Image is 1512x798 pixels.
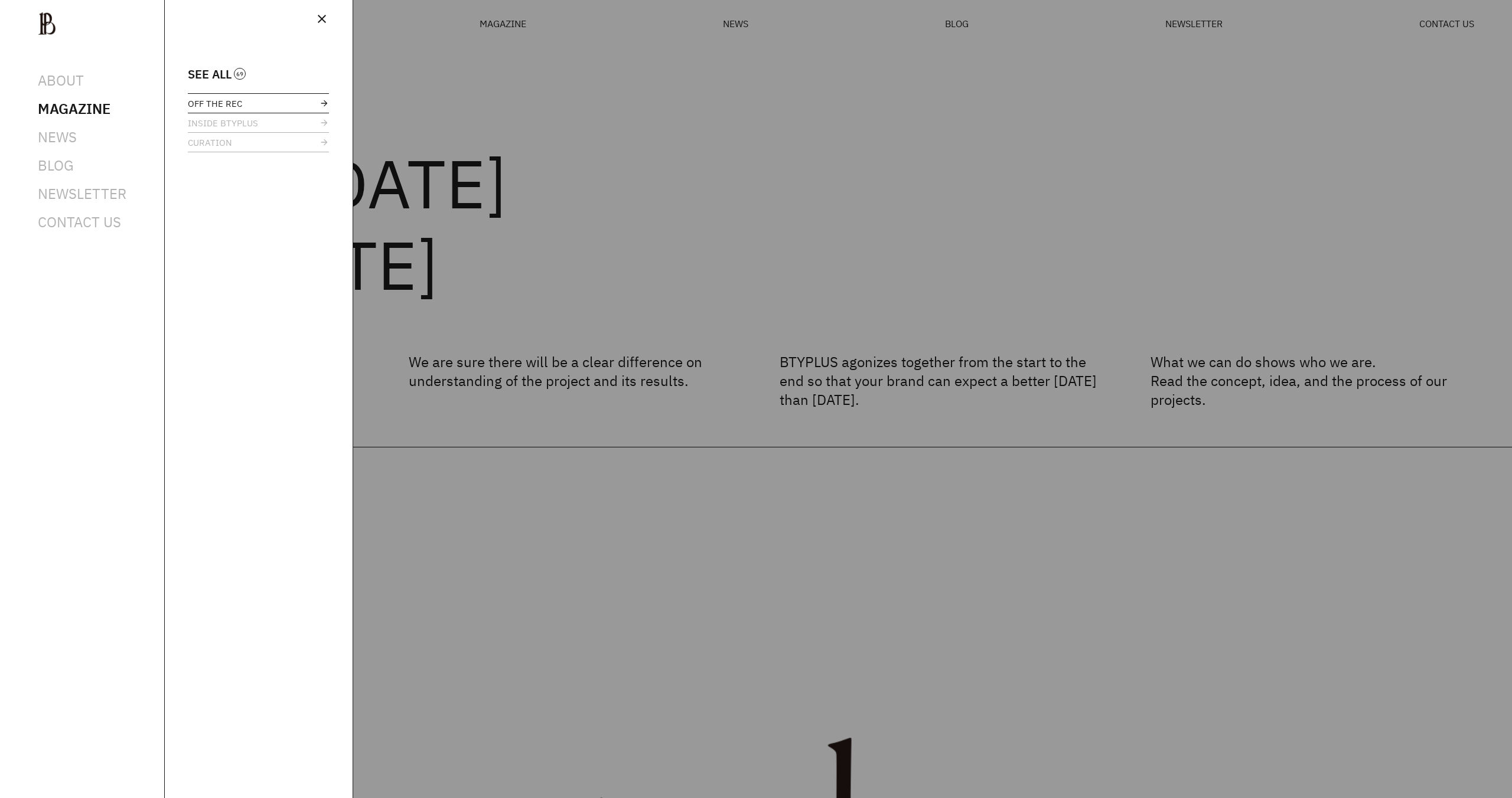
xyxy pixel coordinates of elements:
[188,119,258,127] span: INSIDE BTYPLUS
[38,99,110,118] span: MAGAZINE
[38,184,126,203] a: NEWSLETTER
[38,71,84,90] a: ABOUT
[188,99,242,108] span: OFF THE REC
[38,12,56,35] img: ba379d5522eb3.png
[188,94,329,113] a: OFF THE REC
[188,133,329,152] a: CURATION
[315,12,329,26] span: close
[188,113,329,132] a: INSIDE BTYPLUS
[188,138,232,147] span: CURATION
[38,127,77,146] a: NEWS
[38,156,74,175] a: BLOG
[38,212,121,231] a: CONTACT US
[188,70,232,79] span: SEE ALL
